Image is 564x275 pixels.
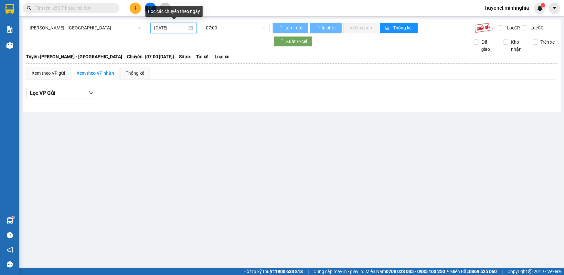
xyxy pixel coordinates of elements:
[32,70,65,77] div: Xem theo VP gửi
[89,90,94,95] span: down
[130,3,141,14] button: plus
[393,24,413,31] span: Thống kê
[310,23,342,33] button: In phơi
[314,268,364,275] span: Cung cấp máy in - giấy in:
[385,26,391,31] span: bar-chart
[542,3,544,7] span: 1
[7,247,13,253] span: notification
[12,216,14,218] sup: 1
[479,38,498,53] span: Đã giao
[26,88,97,98] button: Lọc VP Gửi
[504,24,521,31] span: Lọc CR
[502,268,503,275] span: |
[386,269,445,274] strong: 0708 023 035 - 0935 103 250
[447,270,449,273] span: ⚪️
[127,53,174,60] span: Chuyến: (07:00 [DATE])
[480,4,534,12] span: huyencl.minhnghia
[322,24,336,31] span: In phơi
[206,23,266,33] span: 07:00
[145,6,203,17] div: Lọc các chuyến theo ngày
[7,261,13,268] span: message
[274,36,312,47] button: Xuất Excel
[541,3,545,7] sup: 1
[366,268,445,275] span: Miền Nam
[77,70,114,77] div: Xem theo VP nhận
[538,38,558,46] span: Trên xe
[6,26,13,33] img: solution-icon
[243,268,303,275] span: Hỗ trợ kỹ thuật:
[278,26,283,30] span: loading
[343,23,378,33] button: In đơn chọn
[284,24,303,31] span: Làm mới
[160,3,171,14] button: aim
[549,3,560,14] button: caret-down
[7,232,13,238] span: question-circle
[30,23,141,33] span: Phan Rí - Sài Gòn
[450,268,497,275] span: Miền Bắc
[36,5,112,12] input: Tìm tên, số ĐT hoặc mã đơn
[145,3,156,14] button: file-add
[5,4,14,14] img: logo-vxr
[537,5,543,11] img: icon-new-feature
[508,38,528,53] span: Kho nhận
[27,6,31,10] span: search
[133,6,138,10] span: plus
[6,42,13,49] img: warehouse-icon
[26,54,122,59] b: Tuyến: [PERSON_NAME] - [GEOGRAPHIC_DATA]
[528,24,545,31] span: Lọc CC
[528,269,533,274] span: copyright
[552,5,558,11] span: caret-down
[308,268,309,275] span: |
[315,26,321,30] span: loading
[275,269,303,274] strong: 1900 633 818
[273,23,308,33] button: Làm mới
[469,269,497,274] strong: 0369 525 060
[154,24,187,31] input: 12/09/2025
[474,23,493,33] img: 9k=
[380,23,418,33] button: bar-chartThống kê
[126,70,144,77] div: Thống kê
[30,89,55,97] span: Lọc VP Gửi
[6,217,13,224] img: warehouse-icon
